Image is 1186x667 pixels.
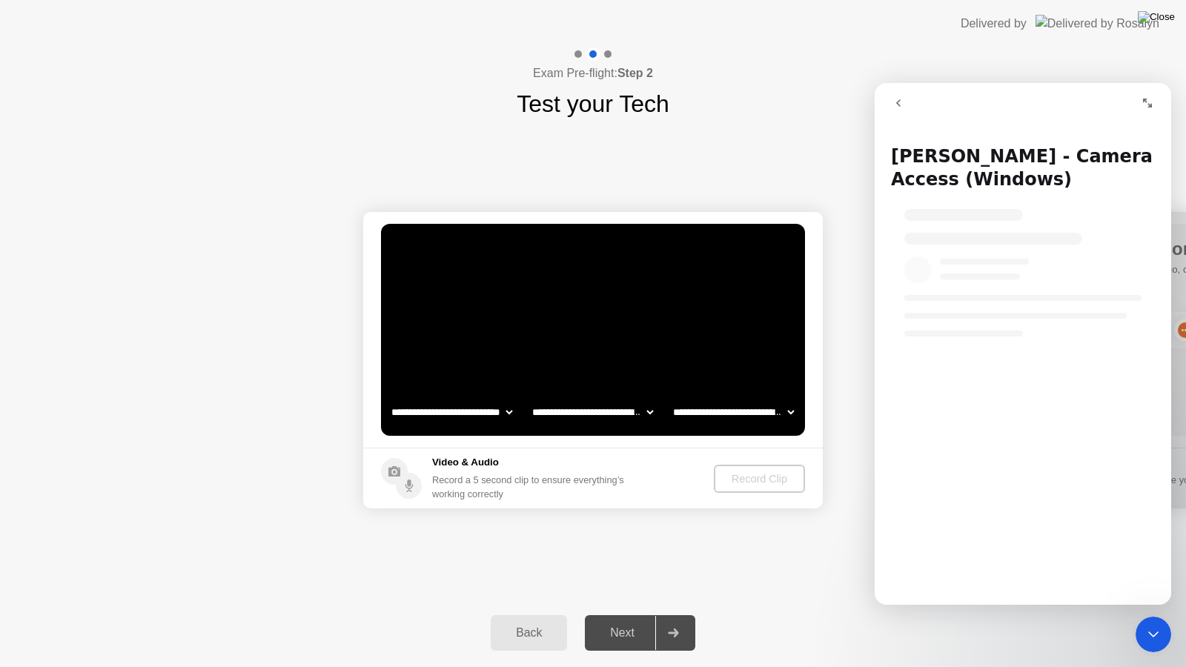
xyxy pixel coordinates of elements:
[585,615,695,651] button: Next
[875,83,1171,605] iframe: Intercom live chat
[1136,617,1171,652] iframe: Intercom live chat
[720,473,799,485] div: Record Clip
[533,64,653,82] h4: Exam Pre-flight:
[517,86,669,122] h1: Test your Tech
[961,15,1027,33] div: Delivered by
[1138,11,1175,23] img: Close
[589,626,655,640] div: Next
[641,240,659,258] div: . . .
[432,473,630,501] div: Record a 5 second clip to ensure everything’s working correctly
[529,397,656,427] select: Available speakers
[1036,15,1159,32] img: Delivered by Rosalyn
[388,397,515,427] select: Available cameras
[495,626,563,640] div: Back
[432,455,630,470] h5: Video & Audio
[714,465,805,493] button: Record Clip
[617,67,653,79] b: Step 2
[631,240,649,258] div: !
[670,397,797,427] select: Available microphones
[491,615,567,651] button: Back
